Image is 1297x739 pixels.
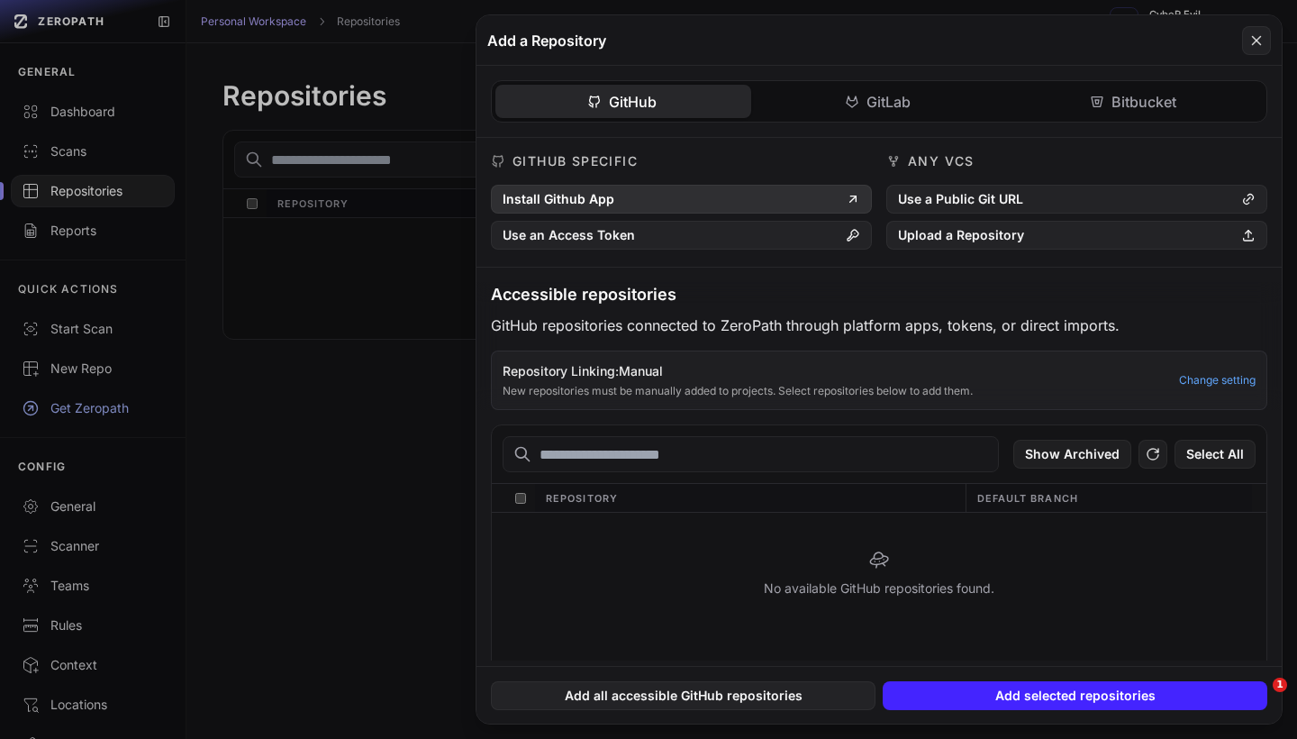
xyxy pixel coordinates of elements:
h3: Add a Repository [487,30,606,51]
p: Repository Linking: Manual [503,362,1168,380]
iframe: Intercom live chat [1236,678,1279,721]
button: Upload a Repository [886,221,1267,250]
button: Use a Public Git URL [886,185,1267,214]
div: Repository [535,484,966,512]
button: Bitbucket [1007,85,1263,118]
button: GitLab [751,85,1007,118]
h4: Any VCS [908,152,975,170]
button: Select All [1175,440,1256,469]
div: Default Branch [966,484,1252,512]
button: Show Archived [1013,440,1131,469]
button: Add all accessible GitHub repositories [491,681,875,710]
p: New repositories must be manually added to projects. Select repositories below to add them. [503,384,1168,398]
div: No available GitHub repositories found. [492,513,1266,634]
button: Add selected repositories [883,681,1267,710]
a: Change setting [1179,373,1256,388]
button: Install Github App [491,185,872,214]
span: 1 [1273,678,1287,692]
p: GitHub repositories connected to ZeroPath through platform apps, tokens, or direct imports. [491,315,1267,336]
h4: GitHub Specific [512,152,638,170]
h3: Accessible repositories [491,282,1267,307]
button: GitHub [495,85,751,118]
button: Use an Access Token [491,221,872,250]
